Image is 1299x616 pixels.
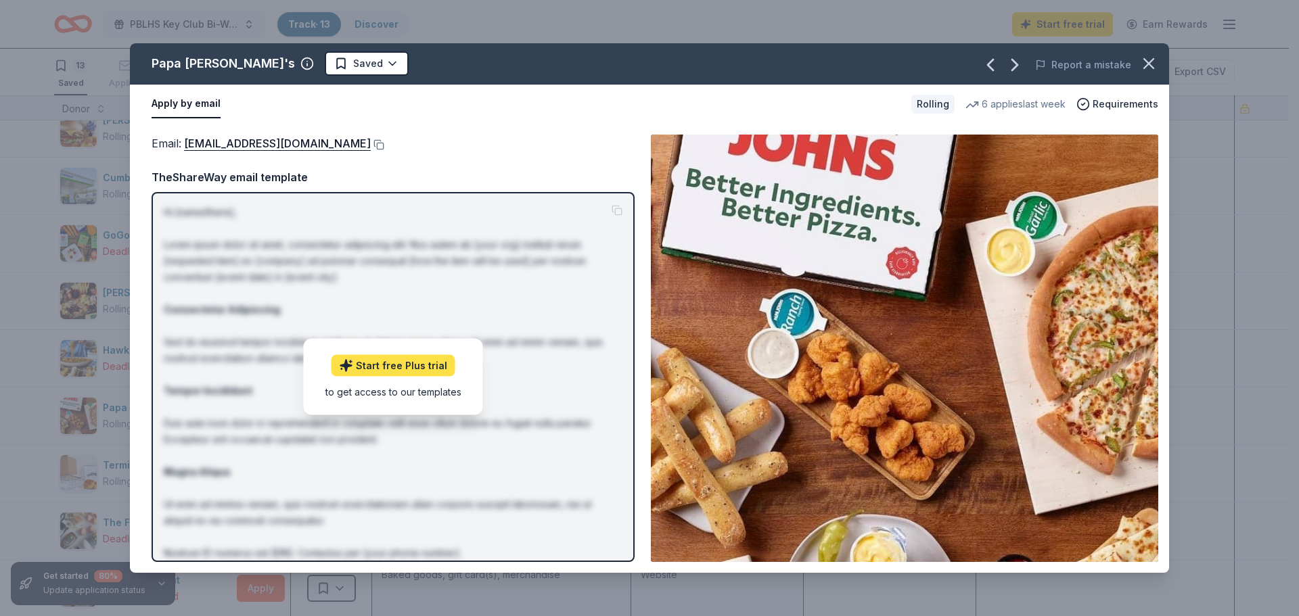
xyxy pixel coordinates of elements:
span: Requirements [1093,96,1158,112]
div: 6 applies last week [965,96,1066,112]
div: Rolling [911,95,955,114]
button: Requirements [1076,96,1158,112]
p: Hi [name/there], Lorem ipsum dolor sit amet, consectetur adipiscing elit. Nos autem ab [your org]... [164,204,622,610]
button: Saved [325,51,409,76]
span: Email : [152,137,371,150]
strong: Tempor Incididunt [164,385,252,396]
div: Papa [PERSON_NAME]'s [152,53,295,74]
strong: Consectetur Adipiscing [164,304,280,315]
button: Report a mistake [1035,57,1131,73]
div: TheShareWay email template [152,168,635,186]
a: Start free Plus trial [332,355,455,377]
img: Image for Papa John's [651,135,1158,562]
span: Saved [353,55,383,72]
strong: Magna Aliqua [164,466,230,477]
button: Apply by email [152,90,221,118]
a: [EMAIL_ADDRESS][DOMAIN_NAME] [184,135,371,152]
div: to get access to our templates [325,385,461,399]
